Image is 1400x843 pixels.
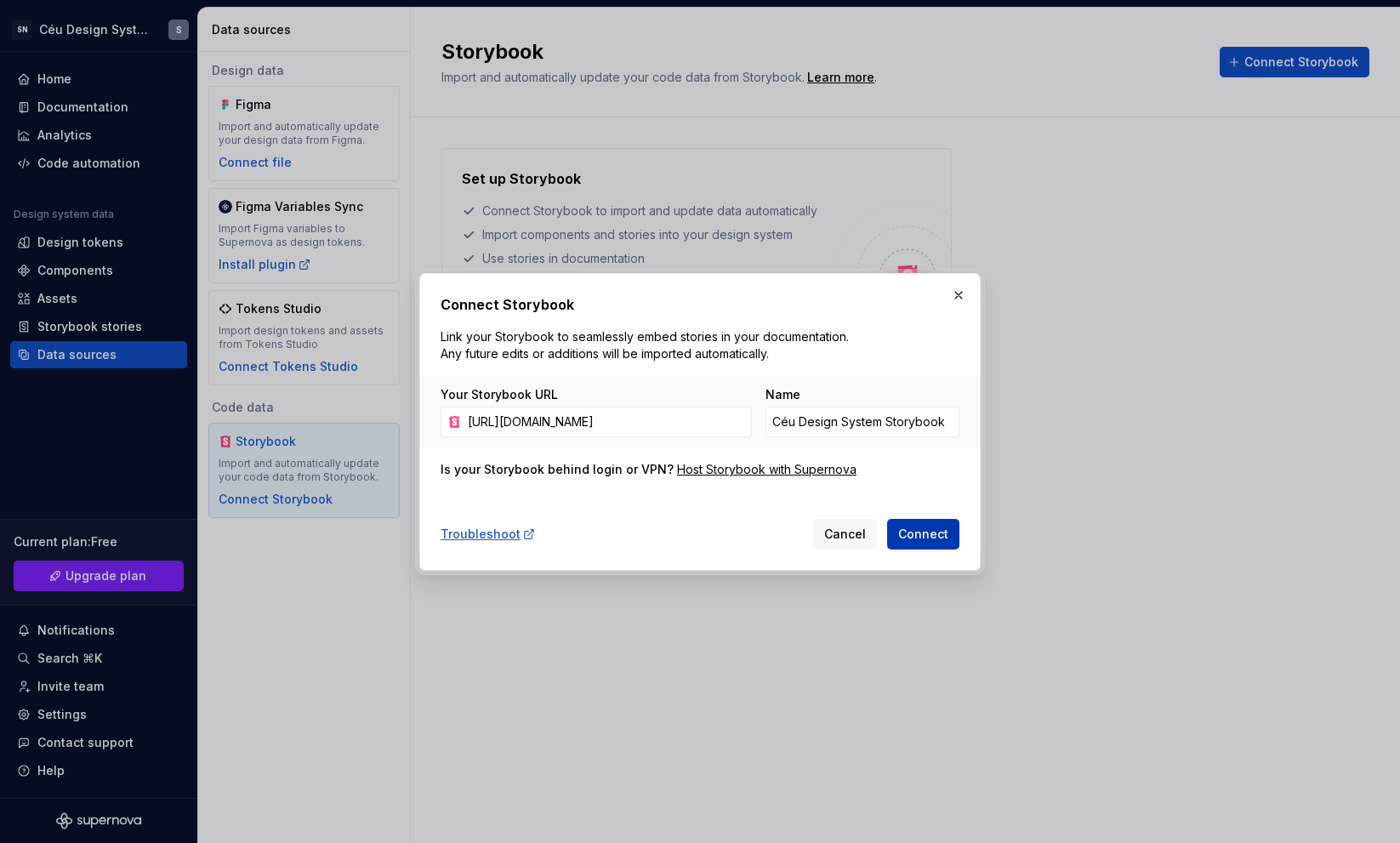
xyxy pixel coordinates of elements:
span: Connect [898,526,948,543]
button: Cancel [813,519,877,550]
span: Cancel [824,526,866,543]
a: Troubleshoot [441,526,536,543]
button: Connect [887,519,959,550]
a: Host Storybook with Supernova [677,461,857,478]
p: Link your Storybook to seamlessly embed stories in your documentation. Any future edits or additi... [441,328,856,362]
label: Name [765,386,800,403]
input: Custom Storybook Name [765,407,959,437]
label: Your Storybook URL [441,386,558,403]
h2: Connect Storybook [441,294,959,315]
input: https://your-storybook-domain.com/... [461,407,752,437]
div: Is your Storybook behind login or VPN? [441,461,674,478]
